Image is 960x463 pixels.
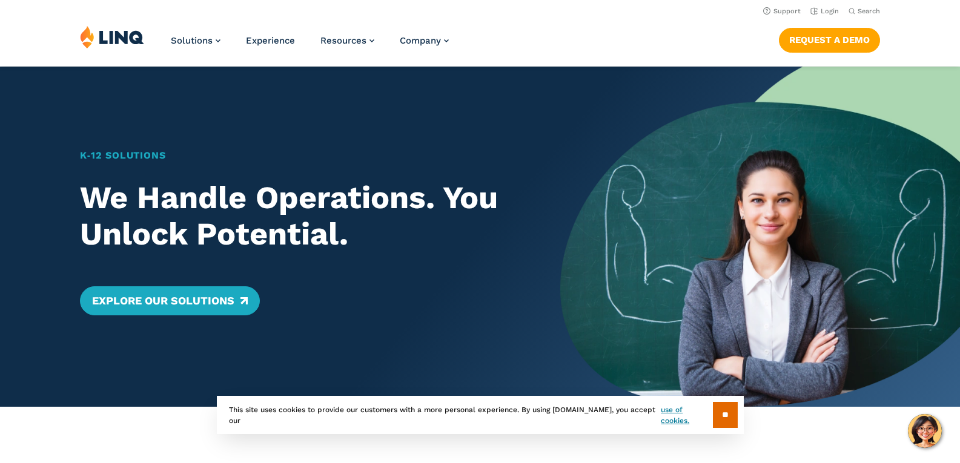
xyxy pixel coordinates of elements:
a: Resources [320,35,374,46]
a: Company [400,35,449,46]
nav: Primary Navigation [171,25,449,65]
h1: K‑12 Solutions [80,148,521,163]
button: Hello, have a question? Let’s chat. [908,414,942,448]
div: This site uses cookies to provide our customers with a more personal experience. By using [DOMAIN... [217,396,744,434]
a: Support [763,7,801,15]
span: Search [858,7,880,15]
img: Home Banner [560,67,960,407]
a: Experience [246,35,295,46]
span: Solutions [171,35,213,46]
img: LINQ | K‑12 Software [80,25,144,48]
span: Resources [320,35,366,46]
a: Login [810,7,839,15]
a: use of cookies. [661,404,712,426]
nav: Button Navigation [779,25,880,52]
a: Solutions [171,35,220,46]
span: Company [400,35,441,46]
h2: We Handle Operations. You Unlock Potential. [80,180,521,252]
a: Request a Demo [779,28,880,52]
button: Open Search Bar [849,7,880,16]
a: Explore Our Solutions [80,286,260,315]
